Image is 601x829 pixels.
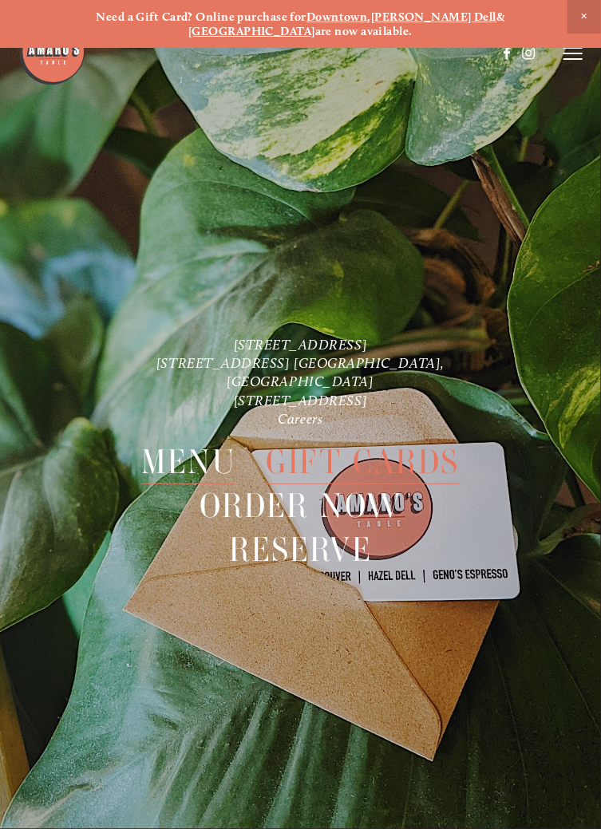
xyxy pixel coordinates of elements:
a: Menu [141,440,235,484]
a: [STREET_ADDRESS] [GEOGRAPHIC_DATA], [GEOGRAPHIC_DATA] [156,354,448,389]
a: Downtown [306,10,368,24]
a: [GEOGRAPHIC_DATA] [188,24,315,38]
strong: Need a Gift Card? Online purchase for [96,10,306,24]
strong: , [368,10,371,24]
strong: are now available. [315,24,413,38]
a: [PERSON_NAME] Dell [371,10,496,24]
span: Gift Cards [266,440,459,484]
strong: & [496,10,504,24]
a: Gift Cards [266,440,459,484]
span: Menu [141,440,235,484]
a: Careers [279,410,323,427]
a: Reserve [229,528,372,571]
img: Amaro's Table [18,18,86,86]
a: Order Now [200,484,401,527]
a: [STREET_ADDRESS] [234,336,368,353]
a: [STREET_ADDRESS] [234,392,368,409]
